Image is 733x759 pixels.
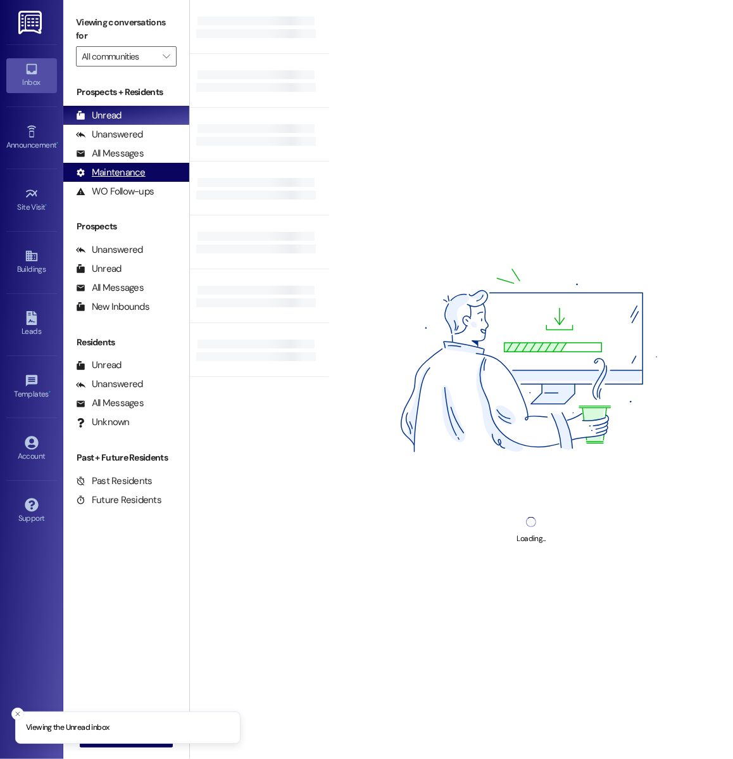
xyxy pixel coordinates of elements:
[49,388,51,397] span: •
[6,494,57,528] a: Support
[26,722,109,734] p: Viewing the Unread inbox
[6,370,57,404] a: Templates •
[76,281,144,295] div: All Messages
[76,243,143,257] div: Unanswered
[76,397,144,410] div: All Messages
[76,109,122,122] div: Unread
[6,307,57,341] a: Leads
[76,185,154,198] div: WO Follow-ups
[82,46,156,67] input: All communities
[517,532,545,545] div: Loading...
[6,58,57,92] a: Inbox
[76,300,149,314] div: New Inbounds
[76,378,143,391] div: Unanswered
[11,708,24,720] button: Close toast
[6,245,57,279] a: Buildings
[6,432,57,466] a: Account
[18,11,44,34] img: ResiDesk Logo
[76,475,153,488] div: Past Residents
[63,451,189,464] div: Past + Future Residents
[76,494,161,507] div: Future Residents
[76,13,177,46] label: Viewing conversations for
[63,336,189,349] div: Residents
[6,183,57,217] a: Site Visit •
[56,139,58,148] span: •
[76,147,144,160] div: All Messages
[76,166,146,179] div: Maintenance
[76,359,122,372] div: Unread
[76,262,122,276] div: Unread
[163,51,170,61] i: 
[76,416,130,429] div: Unknown
[46,201,47,210] span: •
[63,86,189,99] div: Prospects + Residents
[63,220,189,233] div: Prospects
[76,128,143,141] div: Unanswered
